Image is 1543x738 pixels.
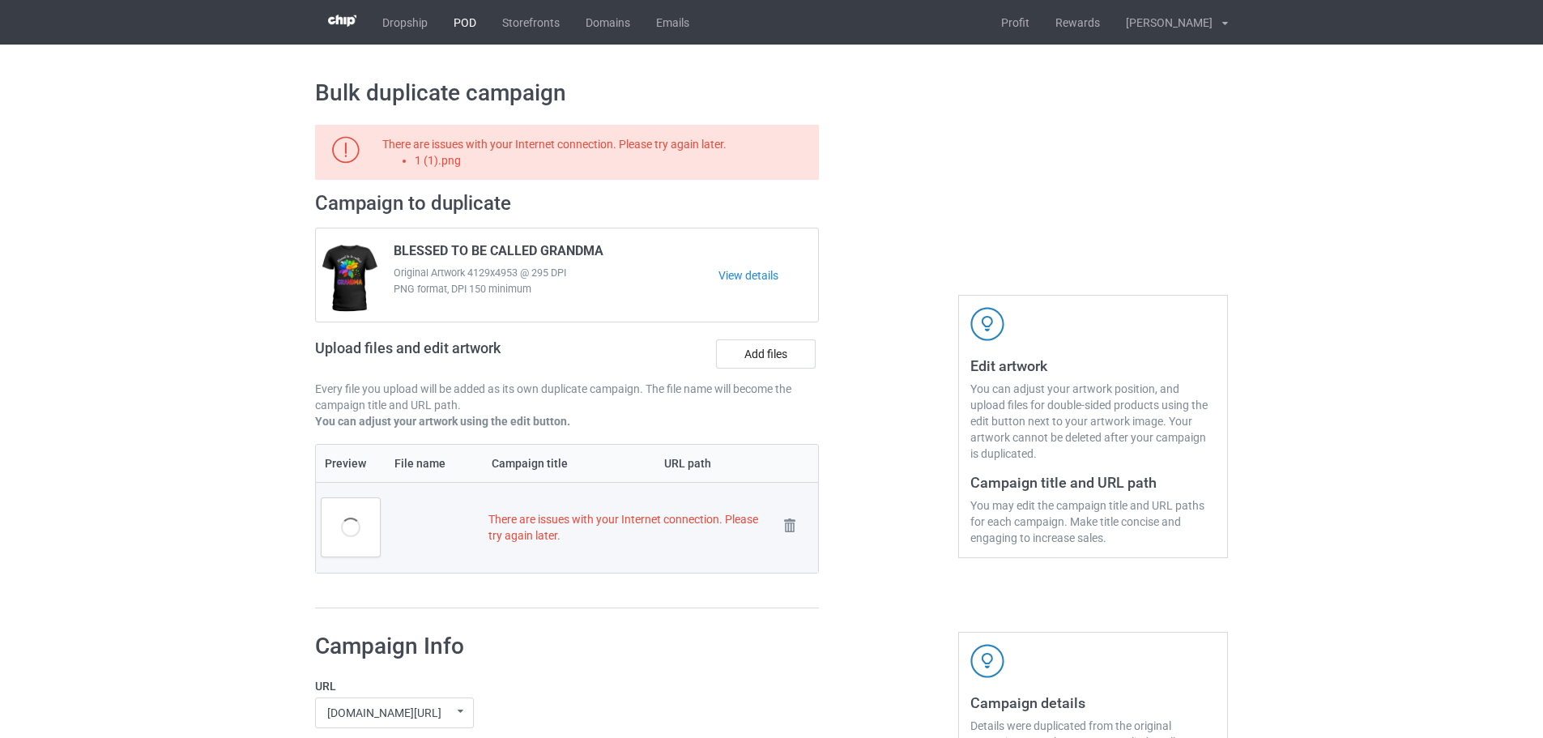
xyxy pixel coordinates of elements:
[970,381,1216,462] div: You can adjust your artwork position, and upload files for double-sided products using the edit b...
[970,693,1216,712] h3: Campaign details
[332,136,360,164] img: svg+xml;base64,PD94bWwgdmVyc2lvbj0iMS4wIiBlbmNvZGluZz0iVVRGLTgiPz4KPHN2ZyB3aWR0aD0iMTlweCIgaGVpZ2...
[315,632,796,661] h1: Campaign Info
[483,445,655,482] th: Campaign title
[718,267,818,284] a: View details
[394,265,718,281] span: Original Artwork 4129x4953 @ 295 DPI
[716,339,816,369] label: Add files
[328,15,356,27] img: 3d383065fc803cdd16c62507c020ddf8.png
[327,707,441,719] div: [DOMAIN_NAME][URL]
[315,191,819,216] h2: Campaign to duplicate
[315,415,570,428] b: You can adjust your artwork using the edit button.
[315,678,796,694] label: URL
[415,152,813,169] li: 1 (1).png
[655,445,773,482] th: URL path
[315,79,1228,108] h1: Bulk duplicate campaign
[394,243,603,265] span: BLESSED TO BE CALLED GRANDMA
[970,356,1216,375] h3: Edit artwork
[386,445,483,482] th: File name
[315,339,617,369] h2: Upload files and edit artwork
[483,482,773,573] td: There are issues with your Internet connection. Please try again later.
[1113,2,1213,43] div: [PERSON_NAME]
[970,307,1004,341] img: svg+xml;base64,PD94bWwgdmVyc2lvbj0iMS4wIiBlbmNvZGluZz0iVVRGLTgiPz4KPHN2ZyB3aWR0aD0iNDJweCIgaGVpZ2...
[316,445,386,482] th: Preview
[778,514,801,537] img: svg+xml;base64,PD94bWwgdmVyc2lvbj0iMS4wIiBlbmNvZGluZz0iVVRGLTgiPz4KPHN2ZyB3aWR0aD0iMjhweCIgaGVpZ2...
[382,136,813,169] div: There are issues with your Internet connection. Please try again later.
[970,473,1216,492] h3: Campaign title and URL path
[970,497,1216,546] div: You may edit the campaign title and URL paths for each campaign. Make title concise and engaging ...
[970,644,1004,678] img: svg+xml;base64,PD94bWwgdmVyc2lvbj0iMS4wIiBlbmNvZGluZz0iVVRGLTgiPz4KPHN2ZyB3aWR0aD0iNDJweCIgaGVpZ2...
[315,381,819,413] p: Every file you upload will be added as its own duplicate campaign. The file name will become the ...
[394,281,718,297] span: PNG format, DPI 150 minimum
